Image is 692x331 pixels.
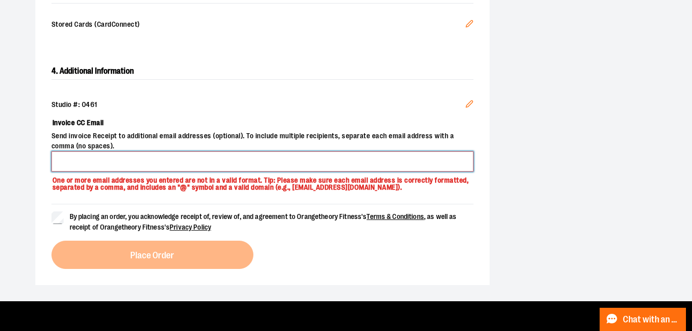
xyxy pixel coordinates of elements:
a: Privacy Policy [170,223,211,231]
button: Edit [457,12,482,39]
span: Stored Cards (CardConnect) [51,20,465,31]
span: By placing an order, you acknowledge receipt of, review of, and agreement to Orangetheory Fitness... [70,212,457,231]
label: Invoice CC Email [51,114,473,131]
button: Edit [457,92,482,119]
span: Send invoice Receipt to additional email addresses (optional). To include multiple recipients, se... [51,131,473,151]
h2: 4. Additional Information [51,63,473,80]
input: By placing an order, you acknowledge receipt of, review of, and agreement to Orangetheory Fitness... [51,211,64,224]
p: One or more email addresses you entered are not in a valid format. Tip: Please make sure each ema... [51,172,473,192]
div: Studio #: 0461 [51,100,473,110]
button: Chat with an Expert [600,308,686,331]
span: Chat with an Expert [623,315,680,324]
a: Terms & Conditions [366,212,424,220]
